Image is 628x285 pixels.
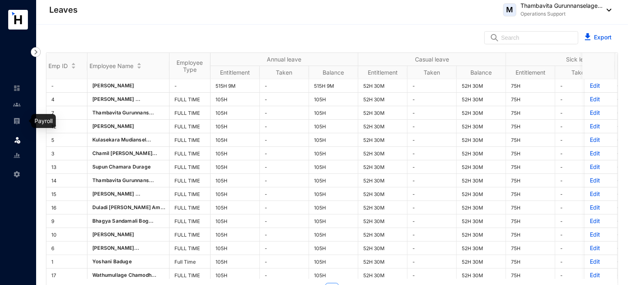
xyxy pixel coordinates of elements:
[46,106,87,120] td: 7
[260,133,309,147] td: -
[590,244,612,252] p: Edit
[260,93,309,106] td: -
[7,147,26,164] li: Reports
[506,160,555,174] td: 75H
[555,93,605,106] td: -
[309,106,358,120] td: 105H
[13,152,21,159] img: report-unselected.e6a6b4230fc7da01f883.svg
[309,242,358,255] td: 105H
[92,163,164,171] p: Supun Chamara Durage
[358,133,408,147] td: 52H 30M
[506,120,555,133] td: 75H
[594,34,612,41] a: Export
[408,93,457,106] td: -
[46,160,87,174] td: 13
[92,122,164,130] p: [PERSON_NAME]
[555,214,605,228] td: -
[358,214,408,228] td: 52H 30M
[211,120,260,133] td: 105H
[506,214,555,228] td: 75H
[92,177,154,183] span: Thambavita Gurunnans...
[260,201,309,214] td: -
[501,32,573,44] input: Search
[506,269,555,282] td: 75H
[555,79,605,93] td: -
[506,187,555,201] td: 75H
[590,136,612,144] p: Edit
[408,228,457,242] td: -
[46,53,87,79] th: Emp ID
[457,106,506,120] td: 52H 30M
[92,82,164,90] p: [PERSON_NAME]
[590,230,612,239] p: Edit
[555,106,605,120] td: -
[13,117,21,125] img: payroll-unselected.b590312f920e76f0c668.svg
[260,269,309,282] td: -
[585,33,591,40] img: blue-download.5ef7b2b032fd340530a27f4ceaf19358.svg
[408,187,457,201] td: -
[590,109,612,117] p: Edit
[211,147,260,160] td: 105H
[46,255,87,269] td: 1
[408,214,457,228] td: -
[457,201,506,214] td: 52H 30M
[506,79,555,93] td: 75H
[92,191,140,197] span: [PERSON_NAME] ...
[170,93,211,106] td: FULL TIME
[309,214,358,228] td: 105H
[358,66,408,79] th: Entitlement
[7,96,26,113] li: Contacts
[408,133,457,147] td: -
[211,201,260,214] td: 105H
[555,269,605,282] td: -
[211,160,260,174] td: 105H
[457,79,506,93] td: 52H 30M
[457,133,506,147] td: 52H 30M
[260,160,309,174] td: -
[457,147,506,160] td: 52H 30M
[358,201,408,214] td: 52H 30M
[211,255,260,269] td: 105H
[358,79,408,93] td: 52H 30M
[603,9,612,11] img: dropdown-black.8e83cc76930a90b1a4fdb6d089b7bf3a.svg
[170,147,211,160] td: FULL TIME
[506,228,555,242] td: 75H
[408,201,457,214] td: -
[92,230,164,239] p: [PERSON_NAME]
[408,79,457,93] td: -
[46,187,87,201] td: 15
[506,66,555,79] th: Entitlement
[260,187,309,201] td: -
[590,95,612,103] p: Edit
[92,109,154,116] span: Thambavita Gurunnans...
[358,106,408,120] td: 52H 30M
[89,62,133,69] span: Employee Name
[211,133,260,147] td: 105H
[555,174,605,187] td: -
[211,106,260,120] td: 105H
[590,271,612,279] p: Edit
[211,93,260,106] td: 105H
[46,174,87,187] td: 14
[49,4,78,16] p: Leaves
[87,53,170,79] th: Employee Name
[46,93,87,106] td: 4
[358,228,408,242] td: 52H 30M
[309,269,358,282] td: 105H
[92,245,139,251] span: [PERSON_NAME]...
[46,79,87,93] td: -
[211,53,358,66] th: Annual leave
[92,258,164,266] p: Yoshani Baduge
[506,93,555,106] td: 75H
[92,272,157,278] span: Wathumullage Chamodh...
[457,160,506,174] td: 52H 30M
[358,269,408,282] td: 52H 30M
[358,120,408,133] td: 52H 30M
[260,120,309,133] td: -
[309,79,358,93] td: 515H 9M
[555,228,605,242] td: -
[555,66,605,79] th: Taken
[309,133,358,147] td: 105H
[457,269,506,282] td: 52H 30M
[358,187,408,201] td: 52H 30M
